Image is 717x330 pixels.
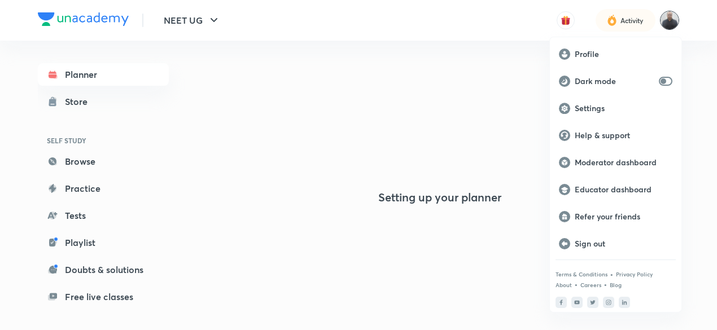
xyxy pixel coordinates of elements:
[550,122,681,149] a: Help & support
[575,239,672,249] p: Sign out
[550,176,681,203] a: Educator dashboard
[575,49,672,59] p: Profile
[574,279,578,289] div: •
[575,184,672,195] p: Educator dashboard
[610,281,622,288] a: Blog
[550,41,681,68] a: Profile
[550,149,681,176] a: Moderator dashboard
[575,212,672,222] p: Refer your friends
[604,279,607,289] div: •
[556,281,572,288] a: About
[575,103,672,113] p: Settings
[550,203,681,230] a: Refer your friends
[610,269,614,279] div: •
[580,281,601,288] a: Careers
[575,76,654,86] p: Dark mode
[575,157,672,168] p: Moderator dashboard
[556,271,607,278] a: Terms & Conditions
[616,271,653,278] a: Privacy Policy
[550,95,681,122] a: Settings
[575,130,672,140] p: Help & support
